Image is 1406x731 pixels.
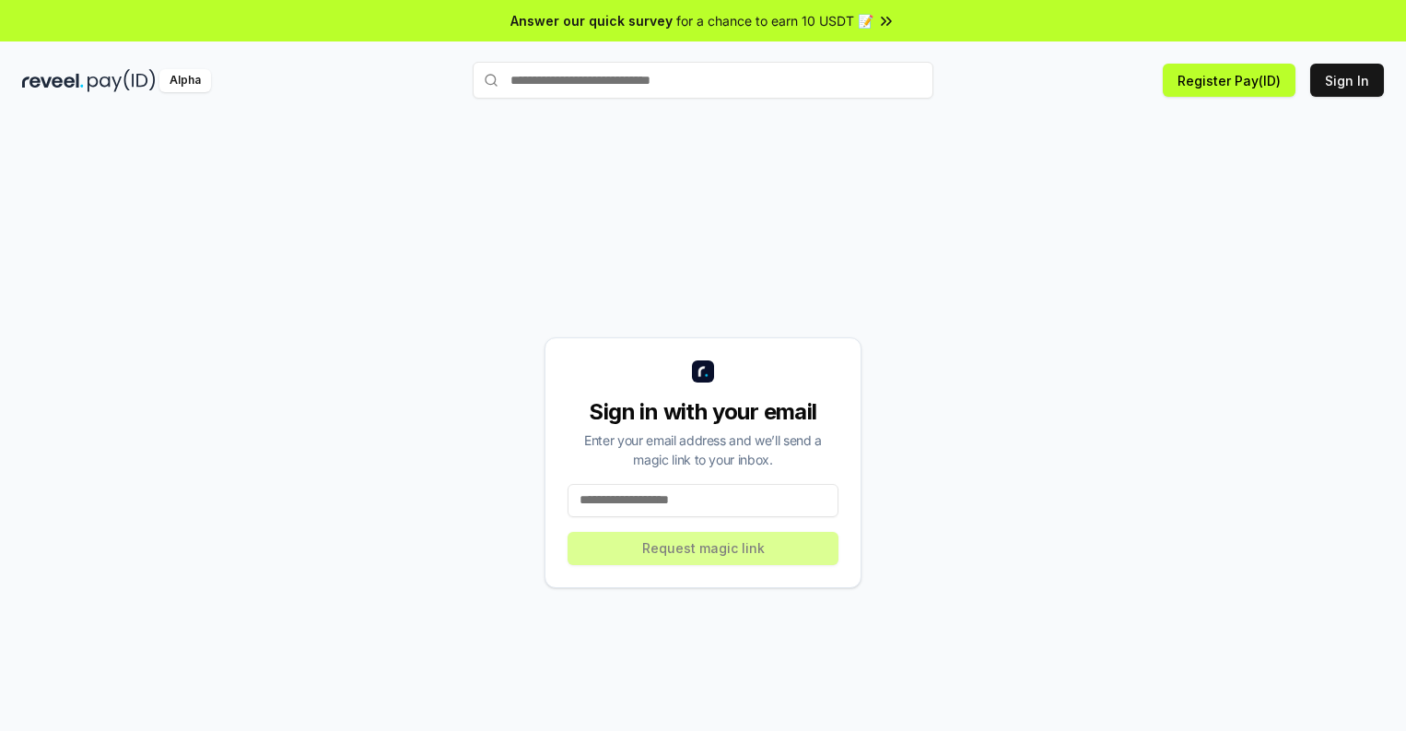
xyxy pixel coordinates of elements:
img: pay_id [88,69,156,92]
img: logo_small [692,360,714,383]
button: Sign In [1310,64,1384,97]
span: Answer our quick survey [510,11,673,30]
div: Alpha [159,69,211,92]
img: reveel_dark [22,69,84,92]
button: Register Pay(ID) [1163,64,1295,97]
div: Sign in with your email [568,397,838,427]
span: for a chance to earn 10 USDT 📝 [676,11,873,30]
div: Enter your email address and we’ll send a magic link to your inbox. [568,430,838,469]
